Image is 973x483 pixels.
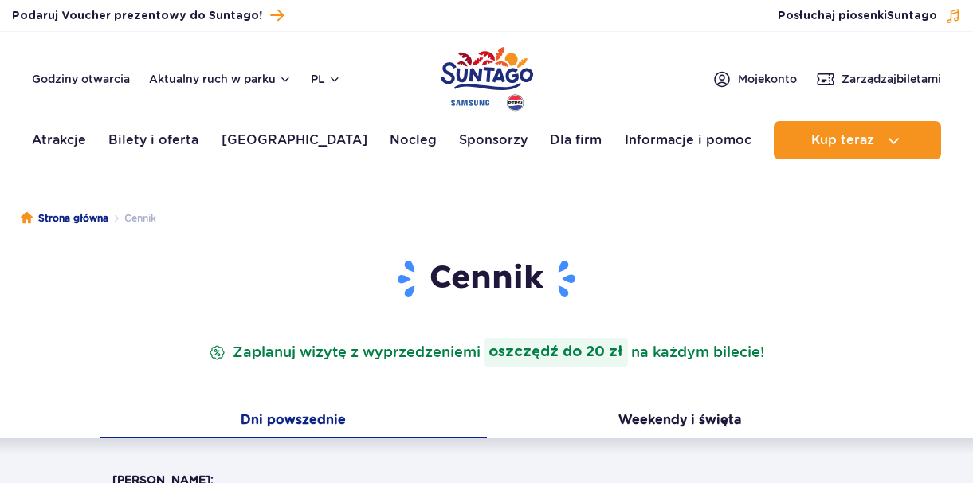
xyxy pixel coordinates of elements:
button: Dni powszednie [100,405,487,438]
a: Podaruj Voucher prezentowy do Suntago! [12,5,284,26]
a: Informacje i pomoc [625,121,751,159]
a: Mojekonto [712,69,797,88]
button: Aktualny ruch w parku [149,73,292,85]
p: Zaplanuj wizytę z wyprzedzeniem na każdym bilecie! [206,338,767,367]
a: Park of Poland [441,40,533,113]
span: Moje konto [738,71,797,87]
span: Zarządzaj biletami [842,71,941,87]
a: Atrakcje [32,121,86,159]
h1: Cennik [112,258,861,300]
a: Sponsorzy [459,121,528,159]
a: Bilety i oferta [108,121,198,159]
button: Kup teraz [774,121,941,159]
button: Posłuchaj piosenkiSuntago [778,8,961,24]
a: Zarządzajbiletami [816,69,941,88]
a: Nocleg [390,121,437,159]
a: Dla firm [550,121,602,159]
button: pl [311,71,341,87]
a: Godziny otwarcia [32,71,130,87]
span: Posłuchaj piosenki [778,8,937,24]
span: Podaruj Voucher prezentowy do Suntago! [12,8,262,24]
button: Weekendy i święta [487,405,873,438]
li: Cennik [108,210,156,226]
a: [GEOGRAPHIC_DATA] [222,121,367,159]
strong: oszczędź do 20 zł [484,338,628,367]
span: Kup teraz [811,133,874,147]
a: Strona główna [21,210,108,226]
span: Suntago [887,10,937,22]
